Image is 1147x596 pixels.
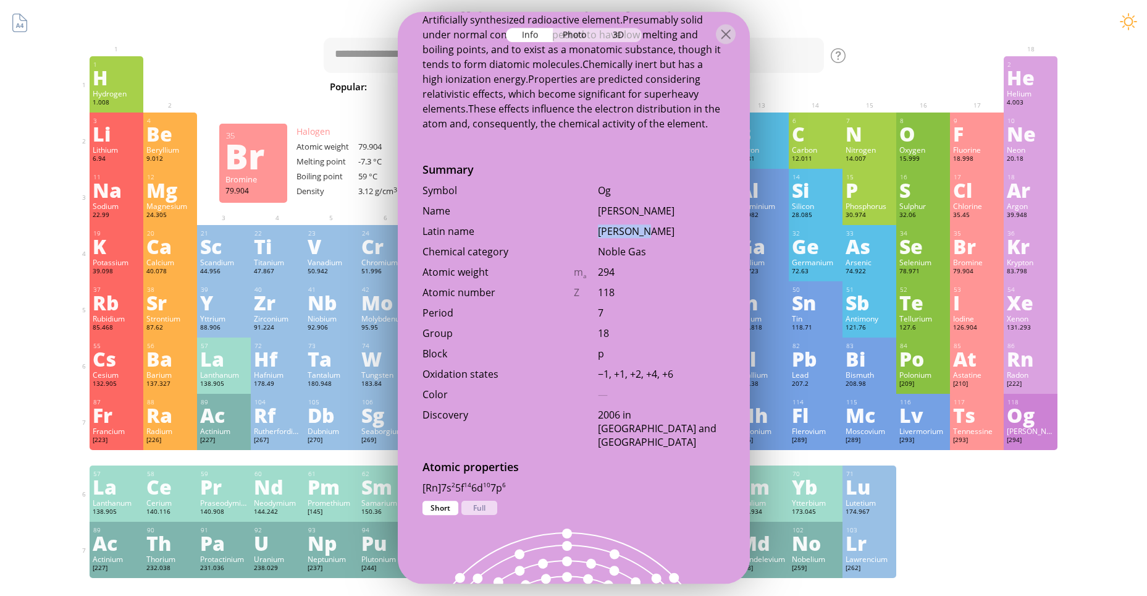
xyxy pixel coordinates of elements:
[792,119,805,148] ya-tr-span: C
[1007,344,1033,373] ya-tr-span: Rn
[361,232,384,260] ya-tr-span: Cr
[422,162,474,177] ya-tr-span: Summary
[308,257,342,267] ya-tr-span: Vanadium
[225,185,281,195] div: 79.904
[738,155,786,164] div: 10.81
[93,257,128,267] ya-tr-span: Potassium
[598,286,725,299] div: 118
[792,554,825,564] ya-tr-span: Nobelium
[393,185,397,194] sup: 3
[1007,211,1054,221] div: 39.948
[598,224,725,238] div: [PERSON_NAME]
[846,201,886,211] ya-tr-span: Phosphorus
[422,306,453,320] ya-tr-span: Period
[613,28,624,40] ya-tr-span: 3D
[308,229,355,237] div: 23
[1007,176,1030,204] ya-tr-span: Ar
[147,286,194,294] div: 38
[899,257,931,267] ya-tr-span: Selenium
[93,61,140,69] div: 1
[1007,63,1035,92] ya-tr-span: He
[308,313,337,323] ya-tr-span: Niobium
[953,201,982,211] ya-tr-span: Chlorine
[846,155,893,164] div: 14.007
[1007,232,1030,260] ya-tr-span: Kr
[93,117,140,125] div: 3
[361,257,398,267] ya-tr-span: Chromium
[308,267,355,277] div: 50.942
[1007,119,1036,148] ya-tr-span: Ne
[792,257,833,267] ya-tr-span: Germanium
[846,401,875,429] ya-tr-span: Mc
[483,481,490,489] ya-tr-span: 10
[422,102,720,130] ya-tr-span: These effects influence the electron distribution in the atom and, consequently, the chemical act...
[254,229,301,237] div: 22
[598,245,725,258] div: Noble Gas
[899,211,947,221] div: 32.06
[954,286,1001,294] div: 53
[361,529,387,557] ya-tr-span: Pu
[146,211,194,221] div: 24.305
[738,554,785,564] ya-tr-span: Mendelevium
[846,117,893,125] div: 7
[225,146,280,166] div: Br
[954,173,1001,181] div: 17
[361,472,392,501] ya-tr-span: Sm
[471,481,483,495] ya-tr-span: 6d
[1007,88,1031,98] ya-tr-span: Helium
[846,554,888,564] ya-tr-span: Lawrencium
[1007,426,1065,436] ya-tr-span: [PERSON_NAME]
[200,401,225,429] ya-tr-span: Ac
[93,98,140,108] div: 1.008
[954,229,1001,237] div: 35
[308,426,339,436] ya-tr-span: Dubnium
[792,201,814,211] ya-tr-span: Silicon
[846,229,893,237] div: 33
[93,554,123,564] ya-tr-span: Actinium
[738,211,786,221] div: 26.982
[146,155,194,164] div: 9.012
[147,229,194,237] div: 20
[254,401,275,429] ya-tr-span: Rf
[583,272,587,280] ya-tr-span: a
[308,370,340,380] ya-tr-span: Tantalum
[455,481,464,495] ya-tr-span: 5f
[362,229,409,237] div: 24
[361,313,406,323] ya-tr-span: Molybdenum
[308,286,355,294] div: 41
[846,529,867,557] ya-tr-span: Lr
[899,176,910,204] ya-tr-span: S
[146,313,180,323] ya-tr-span: Strontium
[846,286,893,294] div: 51
[422,245,508,258] ya-tr-span: Chemical category
[574,265,583,279] ya-tr-span: m
[93,173,140,181] div: 11
[93,211,140,221] div: 22.99
[93,288,119,317] ya-tr-span: Rb
[146,498,172,508] ya-tr-span: Cerium
[1007,267,1054,277] div: 83.798
[899,119,915,148] ya-tr-span: O
[308,288,337,317] ya-tr-span: Nb
[308,554,346,564] ya-tr-span: Neptunium
[954,117,1001,125] div: 9
[846,119,862,148] ya-tr-span: N
[792,344,817,373] ya-tr-span: Pb
[358,141,420,152] div: 79.904
[200,313,225,323] ya-tr-span: Yttrium
[200,232,222,260] ya-tr-span: Sc
[422,481,452,495] ya-tr-span: [Rn]7s
[846,370,874,380] ya-tr-span: Bismuth
[422,72,700,116] ya-tr-span: Properties are predicted considering relativistic effects, which become significant for superheav...
[93,323,140,333] div: 85.468
[93,119,111,148] ya-tr-span: Li
[953,344,977,373] ya-tr-span: At
[1007,98,1054,108] div: 4.003
[254,286,301,294] div: 40
[146,426,172,436] ya-tr-span: Radium
[1007,401,1035,429] ya-tr-span: Og
[201,229,248,237] div: 21
[146,257,174,267] ya-tr-span: Calcium
[792,401,809,429] ya-tr-span: Fl
[254,288,275,317] ya-tr-span: Zr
